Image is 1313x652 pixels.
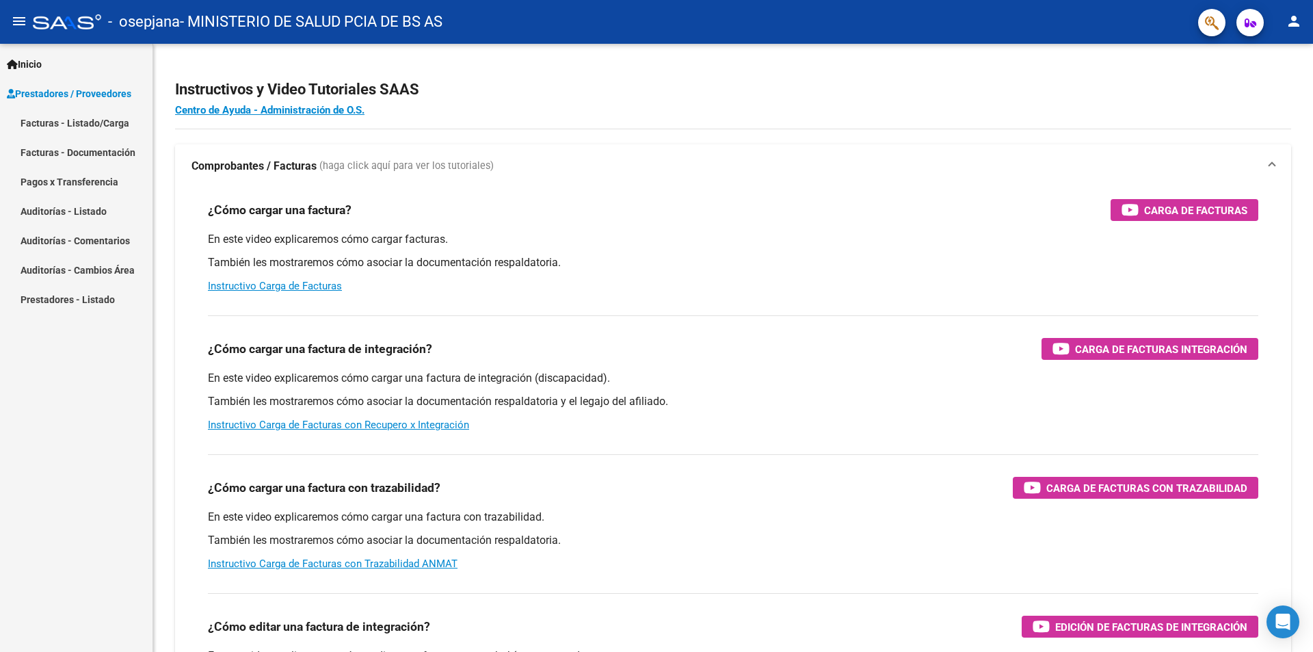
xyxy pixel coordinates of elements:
[208,232,1258,247] p: En este video explicaremos cómo cargar facturas.
[11,13,27,29] mat-icon: menu
[1042,338,1258,360] button: Carga de Facturas Integración
[7,86,131,101] span: Prestadores / Proveedores
[180,7,442,37] span: - MINISTERIO DE SALUD PCIA DE BS AS
[208,617,430,636] h3: ¿Cómo editar una factura de integración?
[175,144,1291,188] mat-expansion-panel-header: Comprobantes / Facturas (haga click aquí para ver los tutoriales)
[208,533,1258,548] p: También les mostraremos cómo asociar la documentación respaldatoria.
[208,200,352,220] h3: ¿Cómo cargar una factura?
[1013,477,1258,499] button: Carga de Facturas con Trazabilidad
[208,339,432,358] h3: ¿Cómo cargar una factura de integración?
[208,371,1258,386] p: En este video explicaremos cómo cargar una factura de integración (discapacidad).
[175,77,1291,103] h2: Instructivos y Video Tutoriales SAAS
[1266,605,1299,638] div: Open Intercom Messenger
[208,255,1258,270] p: También les mostraremos cómo asociar la documentación respaldatoria.
[108,7,180,37] span: - osepjana
[208,394,1258,409] p: También les mostraremos cómo asociar la documentación respaldatoria y el legajo del afiliado.
[319,159,494,174] span: (haga click aquí para ver los tutoriales)
[1144,202,1247,219] span: Carga de Facturas
[1055,618,1247,636] span: Edición de Facturas de integración
[208,558,457,570] a: Instructivo Carga de Facturas con Trazabilidad ANMAT
[1075,341,1247,358] span: Carga de Facturas Integración
[1046,480,1247,497] span: Carga de Facturas con Trazabilidad
[7,57,42,72] span: Inicio
[1286,13,1302,29] mat-icon: person
[208,510,1258,525] p: En este video explicaremos cómo cargar una factura con trazabilidad.
[208,478,440,497] h3: ¿Cómo cargar una factura con trazabilidad?
[208,419,469,431] a: Instructivo Carga de Facturas con Recupero x Integración
[191,159,317,174] strong: Comprobantes / Facturas
[1022,616,1258,638] button: Edición de Facturas de integración
[175,104,364,116] a: Centro de Ayuda - Administración de O.S.
[208,280,342,292] a: Instructivo Carga de Facturas
[1111,199,1258,221] button: Carga de Facturas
